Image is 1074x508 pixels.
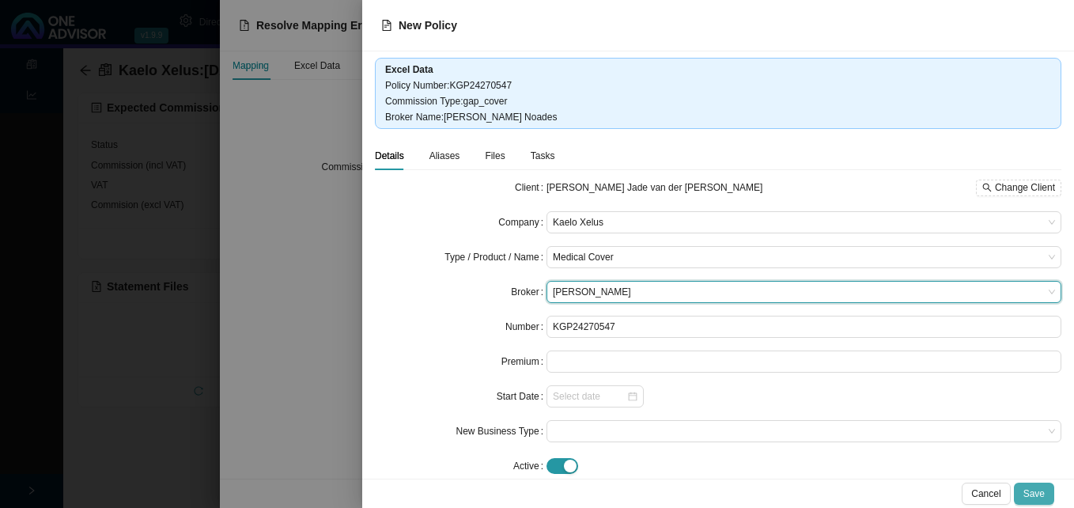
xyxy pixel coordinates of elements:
span: Aliases [429,151,460,161]
span: Details [375,151,404,161]
button: Change Client [976,180,1061,196]
label: Broker [511,281,546,303]
div: Broker Name : [PERSON_NAME] Noades [385,109,1051,125]
span: Change Client [995,180,1055,195]
span: [PERSON_NAME] Jade van der [PERSON_NAME] [546,182,762,193]
span: Files [485,151,505,161]
div: Policy Number : KGP24270547 [385,78,1051,93]
button: Cancel [962,483,1010,505]
span: Kaelo Xelus [553,212,1055,233]
span: New Policy [399,19,457,32]
span: Tasks [531,151,555,161]
label: Client [515,176,546,199]
span: file-text [381,20,392,31]
label: New Business Type [456,420,546,442]
b: Excel Data [385,64,433,75]
span: Cancel [971,486,1000,502]
input: Select date [553,389,626,404]
label: Start Date [497,385,546,408]
label: Premium [501,351,546,373]
label: Type / Product / Name [444,246,546,268]
div: Commission Type : gap_cover [385,93,1051,109]
label: Company [498,211,546,233]
span: search [982,183,992,192]
span: Bradley Noades [553,282,1055,302]
label: Active [513,455,546,477]
span: Medical Cover [553,247,1055,267]
button: Save [1014,483,1054,505]
span: Save [1023,486,1045,502]
label: Number [505,316,546,338]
